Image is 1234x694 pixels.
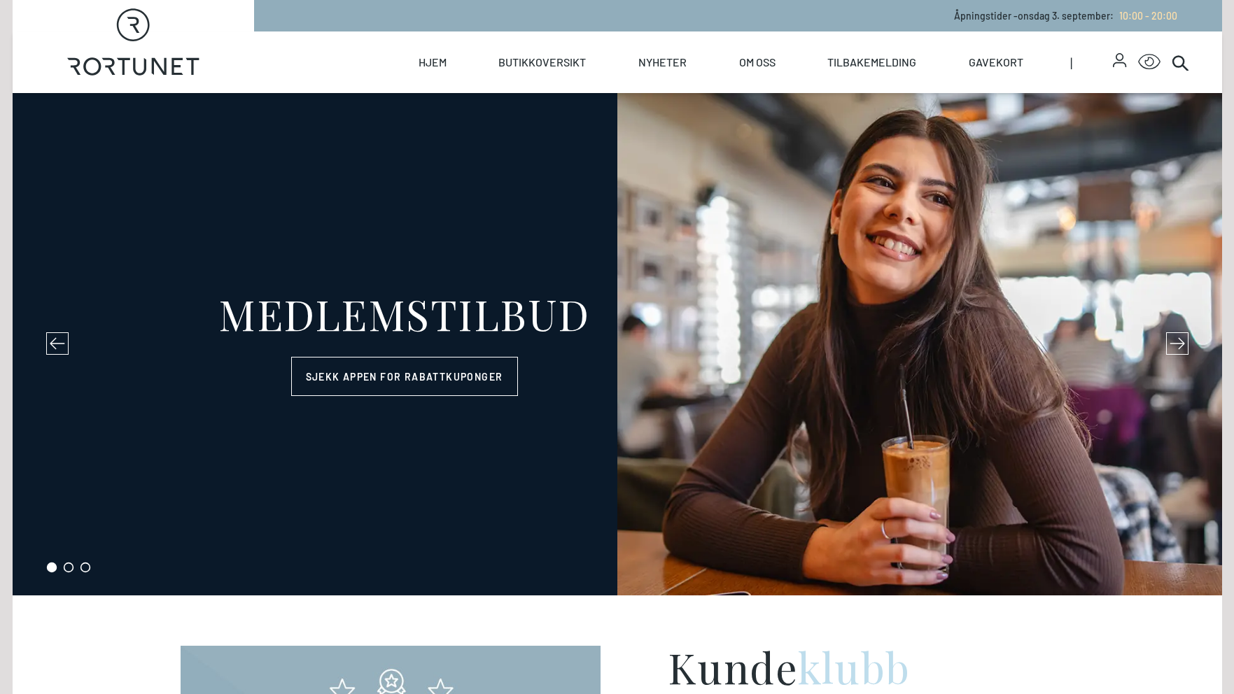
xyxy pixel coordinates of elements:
[969,31,1023,93] a: Gavekort
[1114,10,1177,22] a: 10:00 - 20:00
[498,31,586,93] a: Butikkoversikt
[1070,31,1114,93] span: |
[291,357,518,396] a: Sjekk appen for rabattkuponger
[638,31,687,93] a: Nyheter
[13,93,1222,595] section: carousel-slider
[218,292,590,334] div: MEDLEMSTILBUD
[954,8,1177,23] p: Åpningstider - onsdag 3. september :
[419,31,447,93] a: Hjem
[827,31,916,93] a: Tilbakemelding
[668,646,1054,688] h2: Kunde
[1138,51,1161,73] button: Open Accessibility Menu
[1119,10,1177,22] span: 10:00 - 20:00
[739,31,776,93] a: Om oss
[13,93,1222,595] div: slide 1 of 3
